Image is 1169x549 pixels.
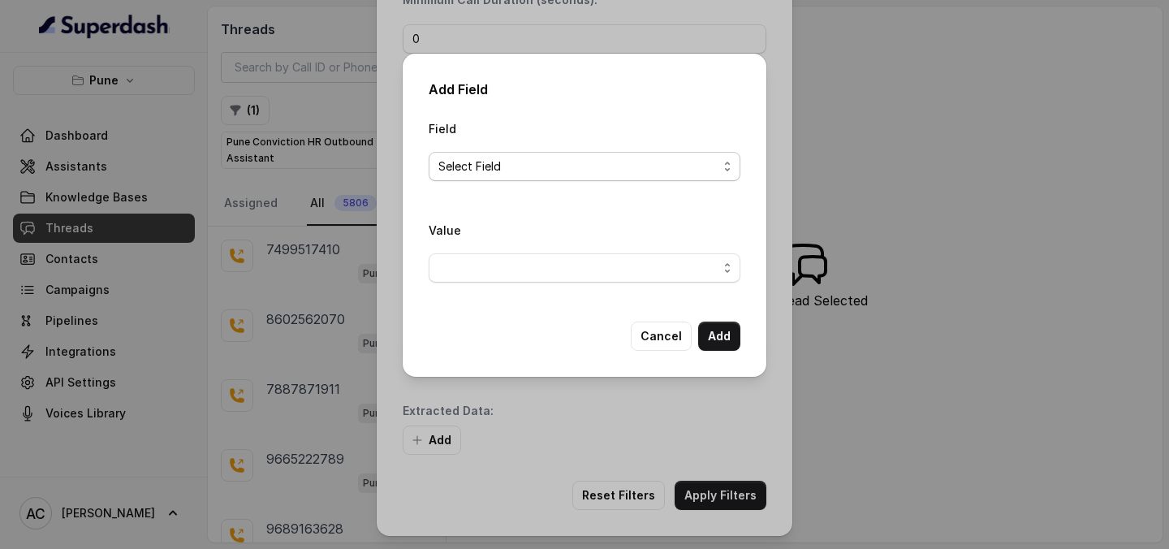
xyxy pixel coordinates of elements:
[631,322,692,351] button: Cancel
[429,152,740,181] button: Select Field
[438,157,718,176] span: Select Field
[698,322,740,351] button: Add
[429,122,456,136] label: Field
[429,223,461,237] label: Value
[429,80,740,99] h2: Add Field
